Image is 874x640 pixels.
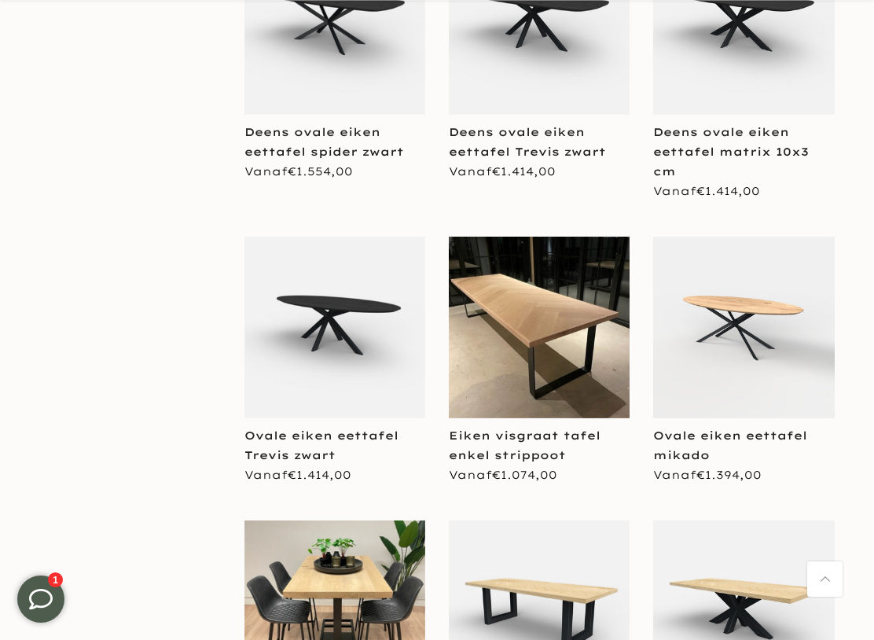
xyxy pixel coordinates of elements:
[653,429,807,462] a: Ovale eiken eettafel mikado
[653,468,762,482] span: Vanaf
[807,561,843,597] a: Terug naar boven
[288,164,353,178] span: €1.554,00
[653,184,760,198] span: Vanaf
[449,164,556,178] span: Vanaf
[653,125,809,178] a: Deens ovale eiken eettafel matrix 10x3 cm
[244,468,351,482] span: Vanaf
[2,560,80,638] iframe: toggle-frame
[449,468,557,482] span: Vanaf
[244,125,404,159] a: Deens ovale eiken eettafel spider zwart
[244,164,353,178] span: Vanaf
[244,429,398,462] a: Ovale eiken eettafel Trevis zwart
[696,184,760,198] span: €1.414,00
[696,468,762,482] span: €1.394,00
[449,125,606,159] a: Deens ovale eiken eettafel Trevis zwart
[492,468,557,482] span: €1.074,00
[449,429,600,462] a: Eiken visgraat tafel enkel strippoot
[288,468,351,482] span: €1.414,00
[492,164,556,178] span: €1.414,00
